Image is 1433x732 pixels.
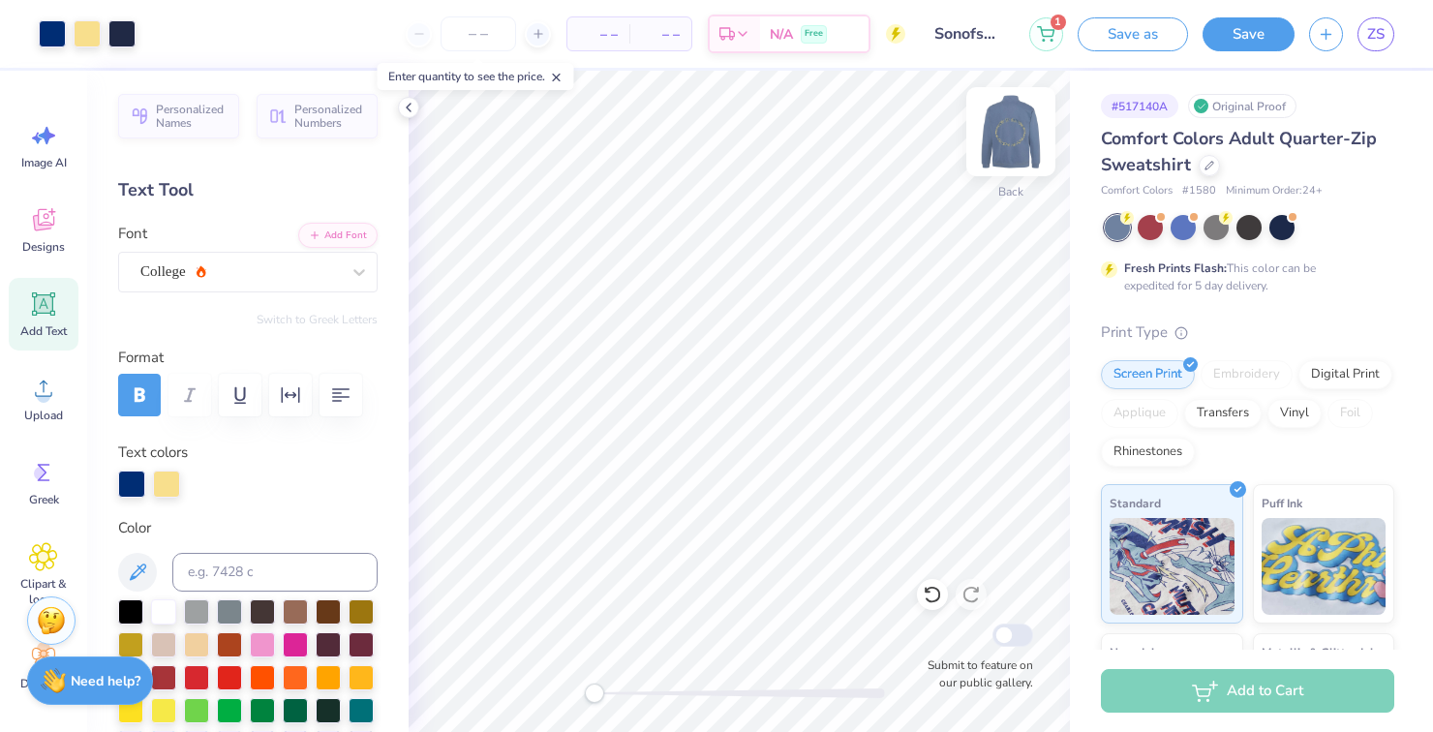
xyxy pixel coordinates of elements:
span: Metallic & Glitter Ink [1262,642,1376,662]
div: Applique [1101,399,1178,428]
div: Rhinestones [1101,438,1195,467]
button: Personalized Names [118,94,239,138]
div: Back [998,183,1023,200]
div: Embroidery [1201,360,1293,389]
span: N/A [770,24,793,45]
a: ZS [1357,17,1394,51]
button: 1 [1029,17,1063,51]
div: Foil [1327,399,1373,428]
strong: Fresh Prints Flash: [1124,260,1227,276]
label: Color [118,517,378,539]
div: Accessibility label [585,684,604,703]
label: Font [118,223,147,245]
span: Personalized Names [156,103,228,130]
button: Switch to Greek Letters [257,312,378,327]
span: Upload [24,408,63,423]
div: Digital Print [1298,360,1392,389]
label: Format [118,347,378,369]
div: Original Proof [1188,94,1296,118]
span: Clipart & logos [12,576,76,607]
span: Neon Ink [1110,642,1157,662]
span: Free [805,27,823,41]
span: Standard [1110,493,1161,513]
div: Enter quantity to see the price. [378,63,574,90]
span: Personalized Numbers [294,103,366,130]
span: Minimum Order: 24 + [1226,183,1323,199]
button: Save as [1078,17,1188,51]
div: Vinyl [1267,399,1322,428]
span: – – [579,24,618,45]
div: Print Type [1101,321,1394,344]
span: Puff Ink [1262,493,1302,513]
span: Greek [29,492,59,507]
span: Image AI [21,155,67,170]
input: Untitled Design [920,15,1015,53]
img: Puff Ink [1262,518,1387,615]
span: Comfort Colors [1101,183,1173,199]
div: Text Tool [118,177,378,203]
label: Text colors [118,442,188,464]
input: – – [441,16,516,51]
span: Comfort Colors Adult Quarter-Zip Sweatshirt [1101,127,1377,176]
button: Personalized Numbers [257,94,378,138]
div: Screen Print [1101,360,1195,389]
span: Designs [22,239,65,255]
div: This color can be expedited for 5 day delivery. [1124,259,1362,294]
span: 1 [1051,15,1066,30]
span: ZS [1367,23,1385,46]
img: Standard [1110,518,1235,615]
input: e.g. 7428 c [172,553,378,592]
span: # 1580 [1182,183,1216,199]
span: – – [641,24,680,45]
button: Add Font [298,223,378,248]
span: Decorate [20,676,67,691]
button: Save [1203,17,1295,51]
div: # 517140A [1101,94,1178,118]
label: Submit to feature on our public gallery. [917,656,1033,691]
div: Transfers [1184,399,1262,428]
span: Add Text [20,323,67,339]
img: Back [972,93,1050,170]
strong: Need help? [71,672,140,690]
